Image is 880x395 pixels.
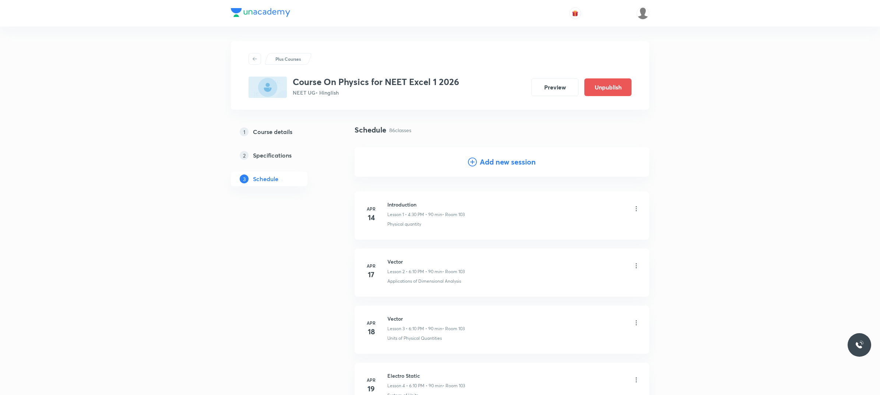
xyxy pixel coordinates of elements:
p: • Room 103 [442,211,465,218]
h4: 19 [364,383,379,394]
p: Units of Physical Quantities [387,335,442,342]
button: Preview [531,78,578,96]
h5: Schedule [253,174,278,183]
h6: Apr [364,320,379,326]
h5: Course details [253,127,292,136]
p: Applications of Dimensional Analysis [387,278,461,285]
p: 1 [240,127,249,136]
button: Unpublish [584,78,631,96]
h4: 18 [364,326,379,337]
p: • Room 103 [442,325,465,332]
img: Add [620,147,649,177]
img: Company Logo [231,8,290,17]
h6: Electro Static [387,372,465,380]
p: 2 [240,151,249,160]
h6: Introduction [387,201,465,208]
p: Lesson 4 • 6:10 PM • 90 min [387,382,443,389]
p: Plus Courses [275,56,301,62]
h4: Schedule [355,124,386,135]
a: 1Course details [231,124,331,139]
h4: 14 [364,212,379,223]
a: Company Logo [231,8,290,19]
p: 86 classes [389,126,411,134]
p: Lesson 1 • 4:30 PM • 90 min [387,211,442,218]
p: • Room 103 [443,382,465,389]
img: ttu [855,341,864,349]
h6: Apr [364,377,379,383]
p: • Room 103 [442,268,465,275]
p: Lesson 3 • 6:10 PM • 90 min [387,325,442,332]
p: Lesson 2 • 6:10 PM • 90 min [387,268,442,275]
p: NEET UG • Hinglish [293,89,459,96]
h4: Add new session [480,156,536,167]
h3: Course On Physics for NEET Excel 1 2026 [293,77,459,87]
img: UNACADEMY [637,7,649,20]
h6: Apr [364,205,379,212]
p: 3 [240,174,249,183]
img: avatar [572,10,578,17]
button: avatar [569,7,581,19]
h6: Apr [364,262,379,269]
h4: 17 [364,269,379,280]
img: B2E19E18-4B4A-4915-BADB-7E66FFB37AC5_plus.png [249,77,287,98]
p: Physical quantity [387,221,421,228]
a: 2Specifications [231,148,331,163]
h6: Vector [387,258,465,265]
h5: Specifications [253,151,292,160]
h6: Vector [387,315,465,322]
